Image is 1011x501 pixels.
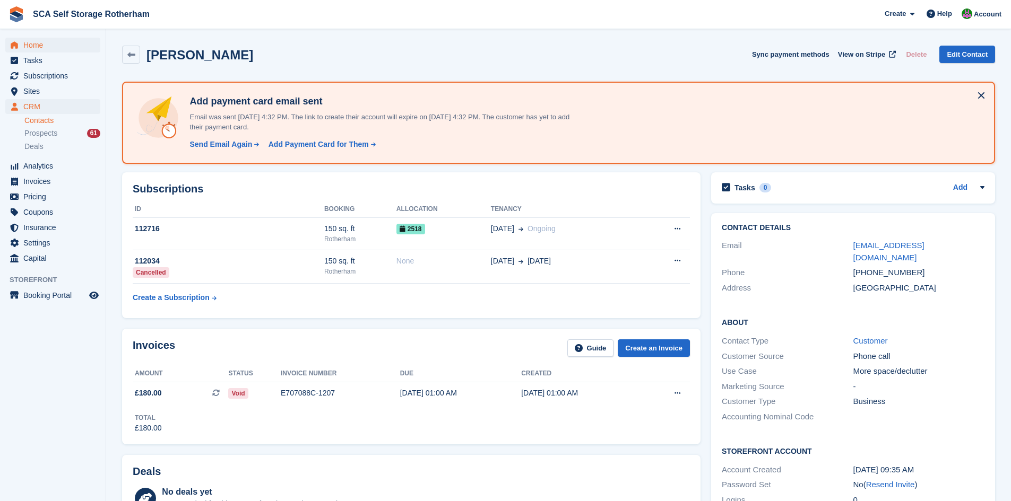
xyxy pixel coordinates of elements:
[23,84,87,99] span: Sites
[735,183,755,192] h2: Tasks
[5,235,100,250] a: menu
[974,9,1001,20] span: Account
[853,267,984,279] div: [PHONE_NUMBER]
[135,388,162,399] span: £180.00
[324,223,396,234] div: 150 sq. ft
[722,282,853,294] div: Address
[853,381,984,393] div: -
[722,464,853,476] div: Account Created
[834,46,898,63] a: View on Stripe
[24,141,100,152] a: Deals
[5,205,100,219] a: menu
[23,235,87,250] span: Settings
[23,205,87,219] span: Coupons
[853,350,984,363] div: Phone call
[722,445,984,456] h2: Storefront Account
[853,282,984,294] div: [GEOGRAPHIC_DATA]
[23,38,87,52] span: Home
[24,116,100,126] a: Contacts
[133,183,690,195] h2: Subscriptions
[863,480,918,489] span: ( )
[752,46,829,63] button: Sync payment methods
[491,223,514,234] span: [DATE]
[521,365,642,382] th: Created
[23,189,87,204] span: Pricing
[939,46,995,63] a: Edit Contact
[5,220,100,235] a: menu
[162,486,384,498] div: No deals yet
[185,95,583,108] h4: Add payment card email sent
[866,480,915,489] a: Resend Invite
[937,8,952,19] span: Help
[722,335,853,347] div: Contact Type
[23,159,87,173] span: Analytics
[962,8,972,19] img: Sarah Race
[396,256,491,267] div: None
[853,464,984,476] div: [DATE] 09:35 AM
[853,336,888,345] a: Customer
[5,174,100,189] a: menu
[88,289,100,302] a: Preview store
[853,241,924,262] a: [EMAIL_ADDRESS][DOMAIN_NAME]
[5,159,100,173] a: menu
[400,388,521,399] div: [DATE] 01:00 AM
[133,267,169,278] div: Cancelled
[5,99,100,114] a: menu
[491,201,639,218] th: Tenancy
[29,5,154,23] a: SCA Self Storage Rotherham
[618,339,690,357] a: Create an Invoice
[722,365,853,377] div: Use Case
[135,423,162,434] div: £180.00
[133,465,161,478] h2: Deals
[5,38,100,52] a: menu
[722,395,853,408] div: Customer Type
[133,339,175,357] h2: Invoices
[24,142,44,152] span: Deals
[722,479,853,491] div: Password Set
[759,183,772,192] div: 0
[5,84,100,99] a: menu
[264,139,377,150] a: Add Payment Card for Them
[133,201,324,218] th: ID
[23,68,87,83] span: Subscriptions
[23,288,87,303] span: Booking Portal
[24,128,100,139] a: Prospects 61
[8,6,24,22] img: stora-icon-8386f47178a22dfd0bd8f6a31ec36ba5ce8667c1dd55bd0f319d3a0aa187defe.svg
[528,224,556,233] span: Ongoing
[228,365,281,382] th: Status
[853,365,984,377] div: More space/declutter
[324,234,396,244] div: Rotherham
[838,49,885,60] span: View on Stripe
[189,139,252,150] div: Send Email Again
[133,288,217,307] a: Create a Subscription
[400,365,521,382] th: Due
[10,275,106,285] span: Storefront
[396,224,425,234] span: 2518
[902,46,931,63] button: Delete
[853,479,984,491] div: No
[5,53,100,68] a: menu
[722,411,853,423] div: Accounting Nominal Code
[281,388,400,399] div: E707088C-1207
[722,350,853,363] div: Customer Source
[324,201,396,218] th: Booking
[324,267,396,276] div: Rotherham
[269,139,369,150] div: Add Payment Card for Them
[521,388,642,399] div: [DATE] 01:00 AM
[722,317,984,327] h2: About
[722,267,853,279] div: Phone
[146,48,253,62] h2: [PERSON_NAME]
[281,365,400,382] th: Invoice number
[567,339,614,357] a: Guide
[528,256,551,267] span: [DATE]
[722,381,853,393] div: Marketing Source
[5,68,100,83] a: menu
[5,189,100,204] a: menu
[722,224,984,232] h2: Contact Details
[87,129,100,138] div: 61
[185,112,583,133] p: Email was sent [DATE] 4:32 PM. The link to create their account will expire on [DATE] 4:32 PM. Th...
[722,240,853,263] div: Email
[133,256,324,267] div: 112034
[324,256,396,267] div: 150 sq. ft
[228,388,248,399] span: Void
